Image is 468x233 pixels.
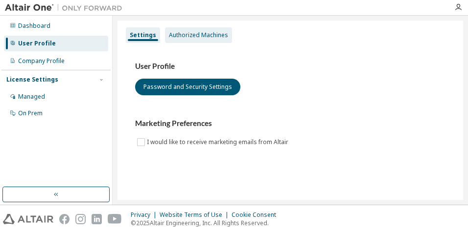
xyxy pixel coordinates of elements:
[18,57,65,65] div: Company Profile
[131,219,282,227] p: © 2025 Altair Engineering, Inc. All Rights Reserved.
[135,79,240,95] button: Password and Security Settings
[130,31,156,39] div: Settings
[108,214,122,224] img: youtube.svg
[75,214,86,224] img: instagram.svg
[92,214,102,224] img: linkedin.svg
[6,76,58,84] div: License Settings
[232,211,282,219] div: Cookie Consent
[135,62,445,71] h3: User Profile
[3,214,53,224] img: altair_logo.svg
[160,211,232,219] div: Website Terms of Use
[135,119,445,128] h3: Marketing Preferences
[18,22,50,30] div: Dashboard
[147,136,290,148] label: I would like to receive marketing emails from Altair
[59,214,70,224] img: facebook.svg
[18,93,45,101] div: Managed
[131,211,160,219] div: Privacy
[18,40,56,47] div: User Profile
[18,109,43,117] div: On Prem
[169,31,228,39] div: Authorized Machines
[5,3,127,13] img: Altair One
